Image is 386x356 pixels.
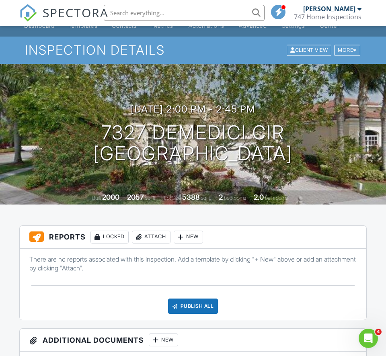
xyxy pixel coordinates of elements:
div: Publish All [168,299,218,314]
div: 2000 [102,193,119,201]
div: 747 Home Inspections [294,13,361,21]
h3: Additional Documents [20,329,366,352]
img: The Best Home Inspection Software - Spectora [19,4,37,22]
span: 4 [375,329,382,335]
a: SPECTORA [19,11,109,28]
div: 2057 [127,193,144,201]
h1: 7327 Demedici Cir [GEOGRAPHIC_DATA] [93,122,293,165]
input: Search everything... [104,5,265,21]
span: sq.ft. [201,195,211,201]
div: Client View [287,45,331,56]
h1: Inspection Details [25,43,361,57]
a: Client View [286,47,333,53]
span: bathrooms [265,195,288,201]
h3: Reports [20,226,366,249]
iframe: Intercom live chat [359,329,378,348]
p: There are no reports associated with this inspection. Add a template by clicking "+ New" above or... [29,255,357,273]
span: Lot Size [164,195,181,201]
span: sq. ft. [145,195,156,201]
span: SPECTORA [43,4,109,21]
div: Locked [90,231,129,243]
div: New [174,231,203,243]
div: 2 [219,193,223,201]
div: New [149,333,178,346]
h3: [DATE] 2:00 pm - 2:45 pm [131,104,255,115]
div: 5388 [182,193,200,201]
div: 2.0 [254,193,264,201]
div: Attach [132,231,170,243]
div: More [334,45,360,56]
div: [PERSON_NAME] [303,5,355,13]
span: Built [92,195,101,201]
span: bedrooms [224,195,246,201]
